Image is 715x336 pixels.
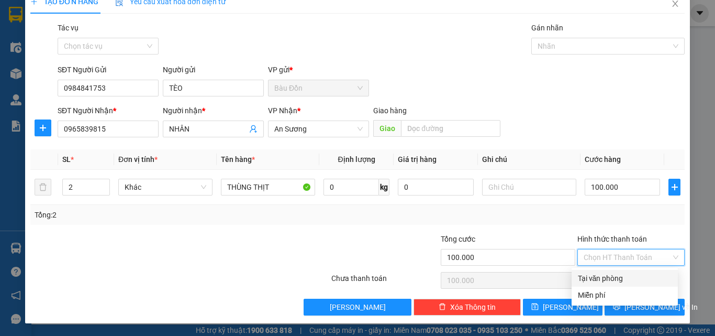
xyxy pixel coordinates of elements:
div: Người nhận [163,105,264,116]
div: 0963377388 [100,34,184,49]
div: Bàu Đồn [9,9,93,21]
label: Gán nhãn [531,24,563,32]
div: 0963771228 [9,34,93,49]
button: plus [668,179,680,196]
span: Giao [373,120,401,137]
span: plus [669,183,680,191]
div: Chưa thanh toán [330,273,440,291]
div: 40.000 [8,55,94,68]
span: save [531,303,539,311]
span: Đơn vị tính [118,155,158,164]
input: Ghi Chú [482,179,576,196]
div: TOÀN [9,21,93,34]
span: An Sương [274,121,363,137]
div: SĐT Người Gửi [58,64,159,75]
div: HUỲNH NHƯ [100,21,184,34]
div: VP gửi [268,64,369,75]
input: VD: Bàn, Ghế [221,179,315,196]
span: Khác [125,179,206,195]
span: Xóa Thông tin [450,301,496,313]
span: Tổng cước [441,235,475,243]
button: save[PERSON_NAME] [523,299,603,316]
span: plus [35,124,51,132]
span: Tên hàng [221,155,255,164]
div: Người gửi [163,64,264,75]
span: user-add [249,125,258,133]
button: printer[PERSON_NAME] và In [605,299,685,316]
span: SL [62,155,71,164]
span: Giá trị hàng [398,155,437,164]
span: Cước hàng [585,155,621,164]
span: [PERSON_NAME] và In [624,301,698,313]
span: Định lượng [338,155,375,164]
span: Giao hàng [373,106,407,115]
button: deleteXóa Thông tin [414,299,521,316]
button: plus [35,120,51,136]
button: delete [35,179,51,196]
div: Tại văn phòng [578,273,672,284]
span: delete [439,303,446,311]
span: kg [379,179,389,196]
span: CR : [8,56,24,67]
div: Miễn phí [578,289,672,301]
span: [PERSON_NAME] [543,301,599,313]
div: SĐT Người Nhận [58,105,159,116]
input: 0 [398,179,473,196]
input: Dọc đường [401,120,500,137]
button: [PERSON_NAME] [304,299,411,316]
label: Tác vụ [58,24,79,32]
label: Hình thức thanh toán [577,235,647,243]
div: Tổng: 2 [35,209,277,221]
span: VP Nhận [268,106,297,115]
th: Ghi chú [478,149,580,170]
span: printer [613,303,620,311]
div: T.T Kà Tum [100,9,184,21]
span: [PERSON_NAME] [330,301,386,313]
span: Bàu Đồn [274,80,363,96]
span: Gửi: [9,10,25,21]
span: Nhận: [100,10,125,21]
div: Tên hàng: [DEMOGRAPHIC_DATA][PERSON_NAME] ( : 1 ) [9,74,184,113]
